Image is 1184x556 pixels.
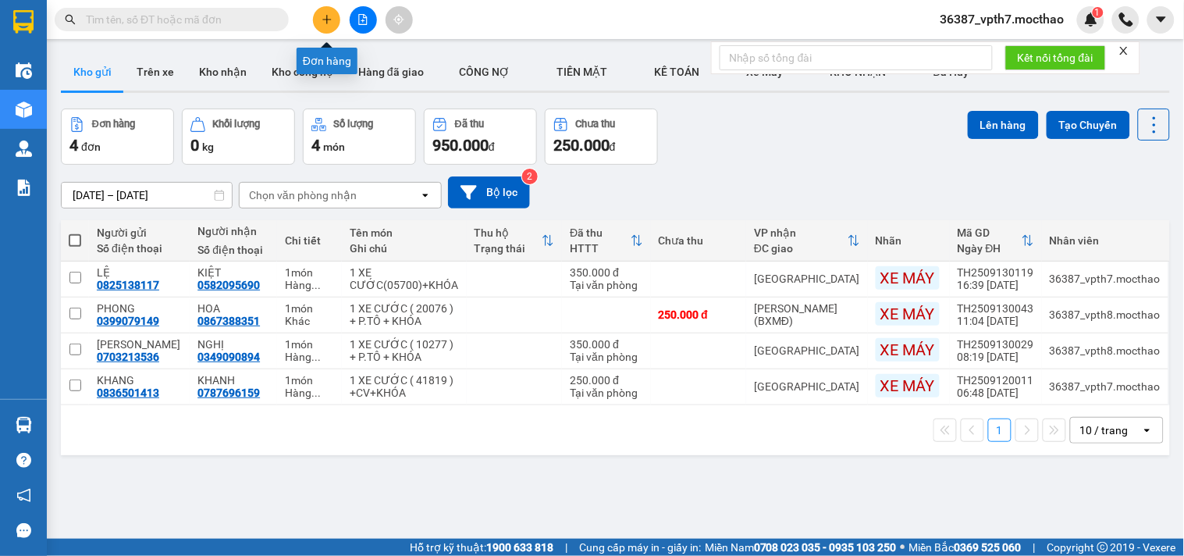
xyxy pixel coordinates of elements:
span: 950.000 [432,136,489,155]
th: Toggle SortBy [746,220,868,262]
div: Đơn hàng [92,119,135,130]
sup: 1 [1093,7,1104,18]
span: 4 [311,136,320,155]
img: warehouse-icon [16,141,32,157]
span: 4 [69,136,78,155]
span: search [65,14,76,25]
span: notification [16,488,31,503]
span: Miền Nam [705,539,897,556]
div: XE MÁY [876,374,940,397]
span: CÔNG NỢ [460,66,510,78]
span: message [16,523,31,538]
th: Toggle SortBy [950,220,1042,262]
button: Kho nhận [187,53,259,91]
div: Khác [285,315,334,327]
div: HTTT [570,242,630,255]
input: Select a date range. [62,183,232,208]
span: đơn [81,141,101,153]
button: Kho công nợ [259,53,346,91]
span: KẾ TOÁN [655,66,700,78]
div: Khối lượng [213,119,261,130]
img: logo-vxr [13,10,34,34]
button: Hàng đã giao [346,53,436,91]
span: Hỗ trợ kỹ thuật: [410,539,553,556]
div: Tại văn phòng [570,351,642,363]
div: PHONG [97,302,182,315]
span: file-add [357,14,368,25]
div: Chưa thu [659,234,739,247]
input: Tìm tên, số ĐT hoặc mã đơn [86,11,270,28]
div: 06:48 [DATE] [958,387,1034,399]
div: 1 XE CƯỚC ( 10277 ) + P.TÔ + KHÓA [350,338,459,363]
span: 1 [1095,7,1100,18]
div: Số lượng [334,119,374,130]
strong: 0369 525 060 [955,541,1022,554]
input: Nhập số tổng đài [720,45,993,70]
div: 1 món [285,374,334,387]
div: 1 món [285,302,334,315]
div: Số điện thoại [197,244,269,256]
span: đ [610,141,616,153]
span: ... [311,387,321,399]
div: KHANH [197,374,269,387]
div: ĐC giao [754,242,848,255]
span: 36387_vpth7.mocthao [928,9,1077,29]
div: Trạng thái [475,242,542,255]
div: 08:19 [DATE] [958,351,1034,363]
span: copyright [1097,542,1108,553]
div: NGUYỄN [97,338,182,351]
div: LỆ [97,266,182,279]
div: Đã thu [570,226,630,239]
div: 0787696159 [197,387,260,399]
div: 1 món [285,338,334,351]
div: 250.000 đ [659,308,739,321]
div: 36387_vpth8.mocthao [1050,308,1161,321]
div: 36387_vpth7.mocthao [1050,380,1161,393]
div: TH2509130029 [958,338,1034,351]
sup: 2 [522,169,538,184]
div: NGHỊ [197,338,269,351]
div: XE MÁY [876,302,940,326]
button: aim [386,6,413,34]
div: KHANG [97,374,182,387]
button: Kho gửi [61,53,124,91]
strong: 1900 633 818 [486,541,553,554]
img: icon-new-feature [1084,12,1098,27]
div: XE MÁY [876,338,940,362]
div: 350.000 đ [570,266,642,279]
svg: open [419,189,432,201]
div: 0703213536 [97,351,159,363]
div: VP nhận [754,226,848,239]
div: 0836501413 [97,387,159,399]
span: close [1118,45,1129,56]
img: warehouse-icon [16,102,32,118]
div: 0825138117 [97,279,159,291]
span: kg [202,141,214,153]
div: 0582095690 [197,279,260,291]
span: aim [393,14,404,25]
div: Hàng thông thường [285,279,334,291]
div: 10 / trang [1080,422,1129,438]
div: Chưa thu [576,119,616,130]
div: 36387_vpth8.mocthao [1050,344,1161,357]
span: | [565,539,567,556]
button: file-add [350,6,377,34]
button: caret-down [1147,6,1175,34]
div: [GEOGRAPHIC_DATA] [754,273,860,285]
div: 1 món [285,266,334,279]
div: Tại văn phòng [570,279,642,291]
img: solution-icon [16,180,32,196]
div: [PERSON_NAME] (BXMĐ) [754,302,860,327]
div: Người nhận [197,225,269,237]
span: | [1033,539,1036,556]
button: Kết nối tổng đài [1005,45,1106,70]
div: TH2509130043 [958,302,1034,315]
span: plus [322,14,332,25]
th: Toggle SortBy [562,220,650,262]
div: Người gửi [97,226,182,239]
div: 0399079149 [97,315,159,327]
button: Trên xe [124,53,187,91]
th: Toggle SortBy [467,220,563,262]
div: Số điện thoại [97,242,182,255]
button: Lên hàng [968,111,1039,139]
